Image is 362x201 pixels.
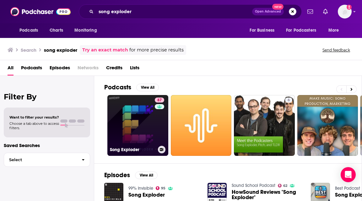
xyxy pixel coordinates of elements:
a: Charts [46,24,67,36]
a: EpisodesView All [104,171,158,179]
h2: Episodes [104,171,130,179]
span: 62 [283,184,287,187]
a: 6 [234,95,295,156]
span: Charts [50,26,63,35]
button: Send feedback [321,47,352,53]
a: PodcastsView All [104,83,159,91]
button: open menu [15,24,46,36]
p: Saved Searches [4,142,90,148]
a: Show notifications dropdown [321,6,330,17]
span: More [328,26,339,35]
span: 87 [157,97,162,103]
a: Song Exploder [128,192,165,198]
a: 95 [156,186,166,190]
a: All [8,63,14,76]
h3: song exploder [44,47,77,53]
span: Logged in as emmie.mcnamara [338,5,352,19]
button: View All [136,84,159,91]
button: open menu [282,24,325,36]
span: 6 [288,97,290,103]
a: Podcasts [21,63,42,76]
h3: Search [21,47,36,53]
svg: Add a profile image [347,5,352,10]
button: open menu [70,24,105,36]
span: Choose a tab above to access filters. [9,121,59,130]
input: Search podcasts, credits, & more... [96,7,252,17]
img: User Profile [338,5,352,19]
span: Monitoring [74,26,97,35]
h2: Podcasts [104,83,131,91]
button: Select [4,153,90,167]
button: open menu [245,24,282,36]
a: 99% Invisible [128,186,153,191]
span: For Business [250,26,274,35]
a: Sound School Podcast [232,183,275,188]
span: for more precise results [129,46,184,54]
span: For Podcasters [286,26,316,35]
a: Try an exact match [82,46,128,54]
h2: Filter By [4,92,90,101]
a: Episodes [50,63,70,76]
button: open menu [324,24,347,36]
h3: Song Exploder [110,147,155,152]
button: View All [135,172,158,179]
a: Show notifications dropdown [305,6,316,17]
span: New [272,4,284,10]
a: HowSound Reviews "Song Exploder" [232,189,303,200]
a: Lists [130,63,139,76]
span: Want to filter your results? [9,115,59,119]
span: Open Advanced [255,10,281,13]
img: Podchaser - Follow, Share and Rate Podcasts [10,6,71,18]
span: 95 [161,187,165,190]
span: Podcasts [19,26,38,35]
div: Open Intercom Messenger [341,167,356,182]
a: 87Song Exploder [107,95,168,156]
button: Show profile menu [338,5,352,19]
a: Best Podcast [335,186,360,191]
a: 62 [278,184,288,188]
a: 87 [155,98,164,103]
div: Search podcasts, credits, & more... [79,4,302,19]
span: Networks [78,63,99,76]
a: 6 [285,98,292,103]
a: Credits [106,63,122,76]
button: Open AdvancedNew [252,8,284,15]
span: Select [4,158,77,162]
